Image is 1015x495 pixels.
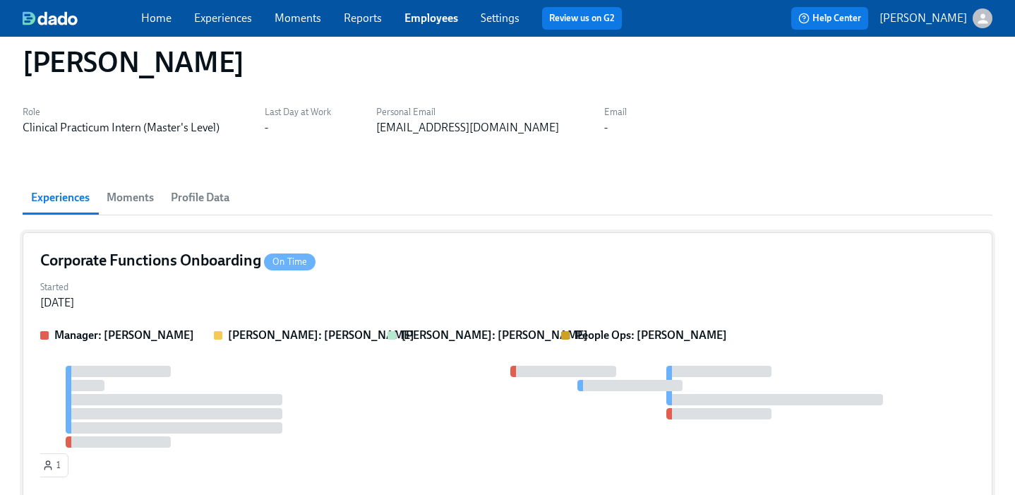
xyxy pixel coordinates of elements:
a: Reports [344,11,382,25]
button: Help Center [791,7,868,30]
button: Review us on G2 [542,7,622,30]
a: Employees [404,11,458,25]
strong: [PERSON_NAME]: [PERSON_NAME] [402,328,588,342]
a: dado [23,11,141,25]
a: Home [141,11,172,25]
strong: People Ops: [PERSON_NAME] [575,328,727,342]
span: Moments [107,188,154,208]
button: 1 [35,453,68,477]
span: Profile Data [171,188,229,208]
span: On Time [264,256,316,267]
a: Moments [275,11,321,25]
strong: Manager: [PERSON_NAME] [54,328,194,342]
p: [PERSON_NAME] [879,11,967,26]
div: [EMAIL_ADDRESS][DOMAIN_NAME] [376,120,559,136]
div: - [265,120,268,136]
button: [PERSON_NAME] [879,8,992,28]
label: Started [40,280,74,295]
a: Settings [481,11,519,25]
strong: [PERSON_NAME]: [PERSON_NAME] [228,328,414,342]
div: Clinical Practicum Intern (Master's Level) [23,120,220,136]
span: Help Center [798,11,861,25]
label: Last Day at Work [265,105,331,120]
label: Role [23,105,220,120]
span: Experiences [31,188,90,208]
h4: Corporate Functions Onboarding [40,250,316,271]
div: - [604,120,608,136]
a: Review us on G2 [549,11,615,25]
span: 1 [42,458,61,472]
a: Experiences [194,11,252,25]
div: [DATE] [40,295,74,311]
label: Email [604,105,627,120]
img: dado [23,11,78,25]
label: Personal Email [376,105,559,120]
h1: [PERSON_NAME] [23,45,244,79]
